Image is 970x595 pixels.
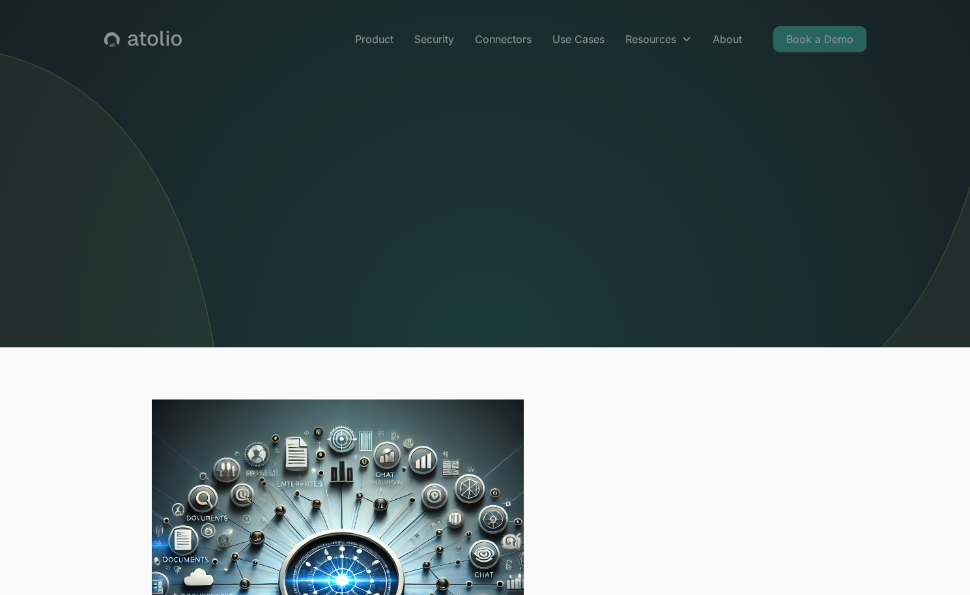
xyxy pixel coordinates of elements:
div: Resources [625,31,676,47]
a: Product [345,26,404,52]
a: Security [404,26,464,52]
a: Book a Demo [773,26,866,52]
a: Connectors [464,26,542,52]
a: About [702,26,752,52]
a: Use Cases [542,26,615,52]
div: Resources [615,26,702,52]
a: home [104,31,182,48]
